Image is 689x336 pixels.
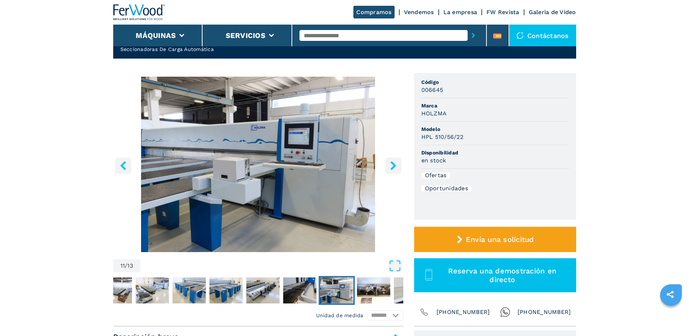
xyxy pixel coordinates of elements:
[421,102,569,109] span: Marca
[142,259,401,272] button: Open Fullscreen
[443,9,477,16] a: La empresa
[246,277,280,303] img: 114d85c7348b030f6a1ba9820eaa9c0b
[320,277,353,303] img: 924cf8e815a40732da829e4d9392e8fa
[113,77,403,252] div: Go to Slide 11
[509,25,576,46] div: Contáctanos
[125,263,127,269] span: /
[421,133,463,141] h3: HPL 510/56/22
[136,277,169,303] img: c00c036e118c3bdefad891a0db9abb63
[357,277,390,303] img: c252a5dee62140345093dd449e4721da
[419,307,429,317] img: Phone
[500,307,510,317] img: Whatsapp
[529,9,576,16] a: Galeria de Video
[421,186,472,191] div: Oportunidades
[392,276,429,305] button: Go to Slide 13
[226,31,265,40] button: Servicios
[414,227,576,252] button: Envía una solicitud
[661,285,679,303] a: sharethis
[171,276,207,305] button: Go to Slide 7
[466,235,534,244] span: Envía una solicitud
[414,258,576,292] button: Reserva una demostración en directo
[356,276,392,305] button: Go to Slide 12
[134,276,170,305] button: Go to Slide 6
[437,307,490,317] span: [PHONE_NUMBER]
[136,31,176,40] button: Máquinas
[120,263,125,269] span: 11
[385,157,401,174] button: right-button
[421,78,569,86] span: Código
[173,277,206,303] img: d6431822e9a1f3d08fd8708c734394ee
[115,157,131,174] button: left-button
[283,277,316,303] img: d9e7845063505090db3d407b92c6fac6
[516,32,524,39] img: Contáctanos
[353,6,394,18] a: Compramos
[421,149,569,156] span: Disponibilidad
[97,276,133,305] button: Go to Slide 5
[316,312,363,319] em: Unidad de medida
[127,263,133,269] span: 13
[421,126,569,133] span: Modelo
[486,9,519,16] a: FW Revista
[208,276,244,305] button: Go to Slide 8
[421,156,446,165] h3: en stock
[421,109,447,118] h3: HOLZMA
[120,46,239,53] h2: Seccionadoras De Carga Automática
[437,267,567,284] span: Reserva una demostración en directo
[209,277,243,303] img: 357190936255c8cba5a43e19e9455455
[394,277,427,303] img: e3f3246d2f916e9e89bfc0fbc6f579a2
[113,77,403,252] img: Seccionadoras De Carga Automática HOLZMA HPL 510/56/22
[421,86,443,94] h3: 006645
[658,303,684,331] iframe: Chat
[282,276,318,305] button: Go to Slide 10
[245,276,281,305] button: Go to Slide 9
[421,173,450,178] div: Ofertas
[99,277,132,303] img: 23538ff90c946a54ae99ef0fcbb63c6c
[319,276,355,305] button: Go to Slide 11
[404,9,434,16] a: Vendemos
[468,27,479,44] button: submit-button
[113,4,165,20] img: Ferwood
[518,307,571,317] span: [PHONE_NUMBER]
